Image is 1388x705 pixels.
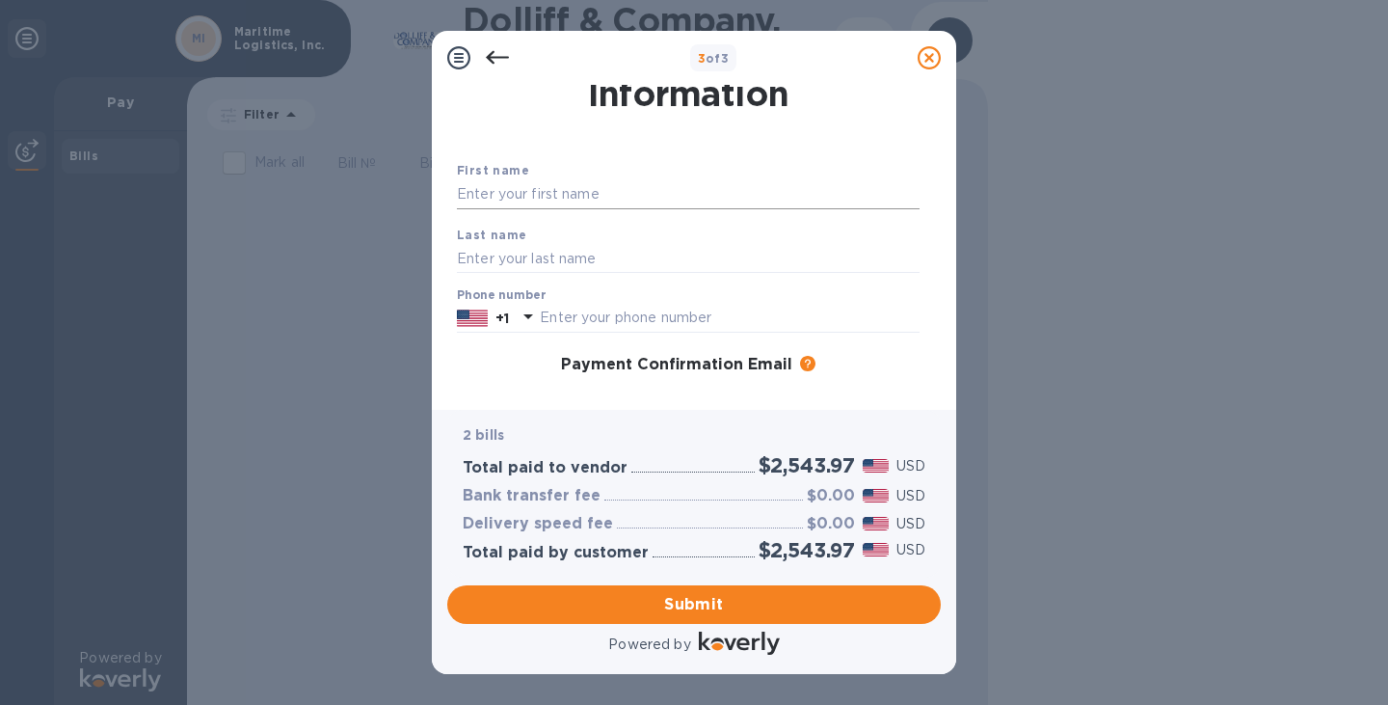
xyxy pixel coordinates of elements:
[540,304,920,333] input: Enter your phone number
[457,33,920,114] h1: Payment Contact Information
[447,585,941,624] button: Submit
[561,356,792,374] h3: Payment Confirmation Email
[457,163,529,177] b: First name
[463,544,649,562] h3: Total paid by customer
[457,244,920,273] input: Enter your last name
[863,517,889,530] img: USD
[608,635,690,655] p: Powered by
[896,514,925,534] p: USD
[463,427,504,443] b: 2 bills
[699,632,780,655] img: Logo
[463,593,925,616] span: Submit
[896,486,925,506] p: USD
[807,515,855,533] h3: $0.00
[463,515,613,533] h3: Delivery speed fee
[863,489,889,502] img: USD
[457,290,546,302] label: Phone number
[457,228,527,242] b: Last name
[698,51,730,66] b: of 3
[863,459,889,473] img: USD
[457,180,920,209] input: Enter your first name
[457,308,488,329] img: US
[896,456,925,476] p: USD
[863,543,889,556] img: USD
[698,51,706,66] span: 3
[495,309,509,328] p: +1
[896,540,925,560] p: USD
[463,459,627,477] h3: Total paid to vendor
[463,487,601,505] h3: Bank transfer fee
[807,487,855,505] h3: $0.00
[759,538,855,562] h2: $2,543.97
[759,453,855,477] h2: $2,543.97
